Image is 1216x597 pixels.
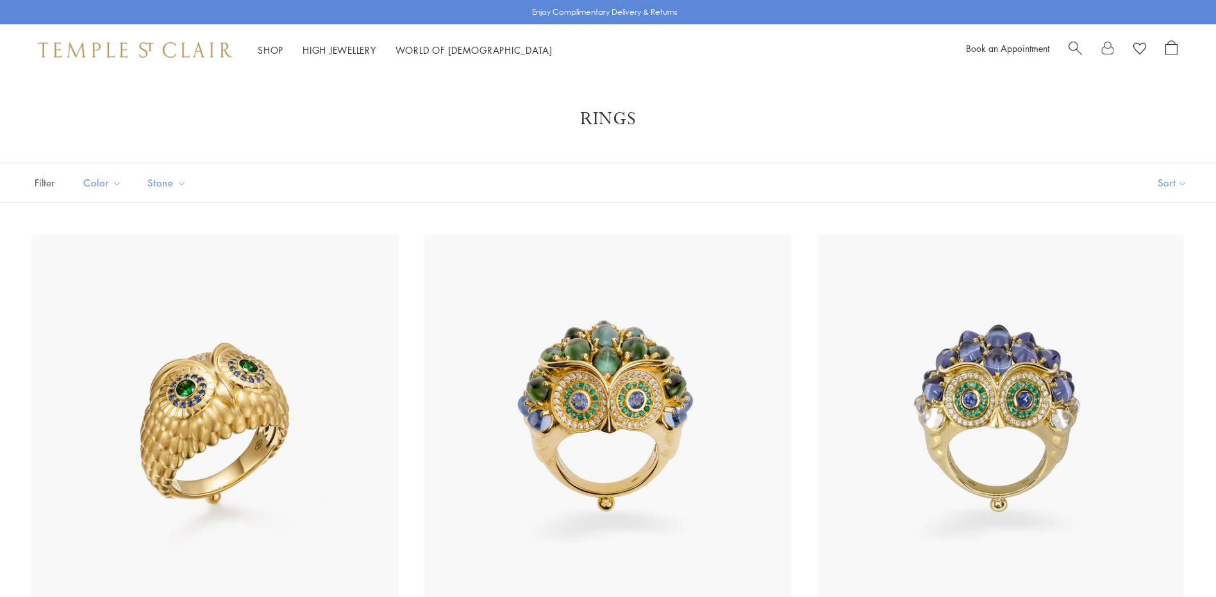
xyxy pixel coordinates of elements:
[74,168,131,197] button: Color
[258,44,283,56] a: ShopShop
[141,175,196,191] span: Stone
[51,108,1165,131] h1: Rings
[966,42,1049,54] a: Book an Appointment
[303,44,376,56] a: High JewelleryHigh Jewellery
[38,42,232,58] img: Temple St. Clair
[138,168,196,197] button: Stone
[1165,40,1178,60] a: Open Shopping Bag
[1069,40,1082,60] a: Search
[77,175,131,191] span: Color
[532,6,678,19] p: Enjoy Complimentary Delivery & Returns
[1133,40,1146,60] a: View Wishlist
[396,44,553,56] a: World of [DEMOGRAPHIC_DATA]World of [DEMOGRAPHIC_DATA]
[258,42,553,58] nav: Main navigation
[1129,163,1216,202] button: Show sort by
